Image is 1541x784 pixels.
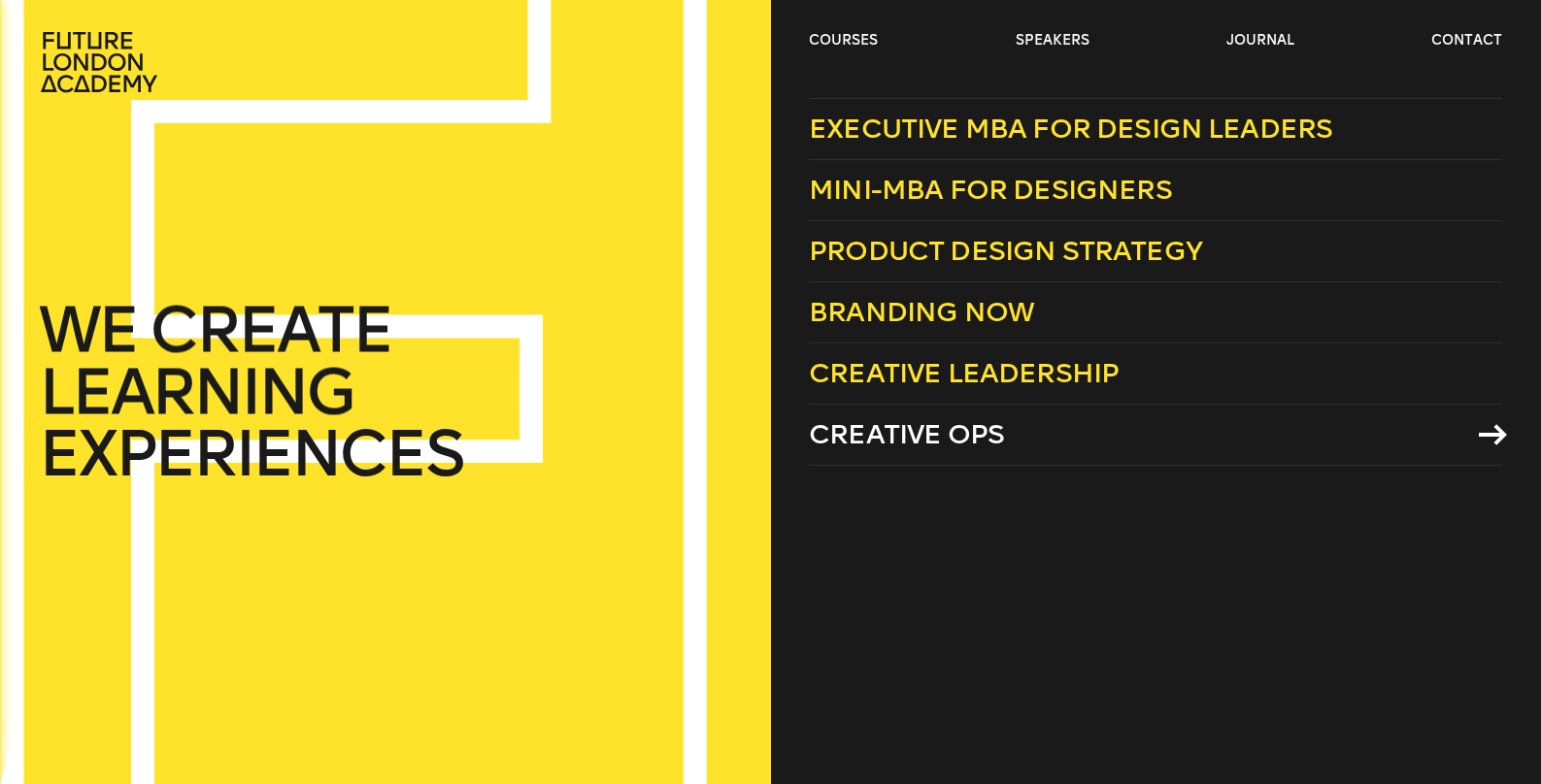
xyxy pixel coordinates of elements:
a: Mini-MBA for Designers [809,160,1502,221]
a: Product Design Strategy [809,221,1502,282]
span: Creative Ops [809,418,1004,450]
span: Product Design Strategy [809,235,1202,267]
a: Executive MBA for Design Leaders [809,98,1502,160]
span: Executive MBA for Design Leaders [809,113,1332,145]
a: courses [809,31,878,50]
a: journal [1226,31,1294,50]
span: Mini-MBA for Designers [809,174,1172,206]
span: Creative Leadership [809,357,1119,389]
a: contact [1431,31,1502,50]
a: Creative Ops [809,405,1502,466]
a: Creative Leadership [809,343,1502,405]
span: Branding Now [809,296,1034,328]
a: Branding Now [809,282,1502,343]
a: speakers [1016,31,1089,50]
